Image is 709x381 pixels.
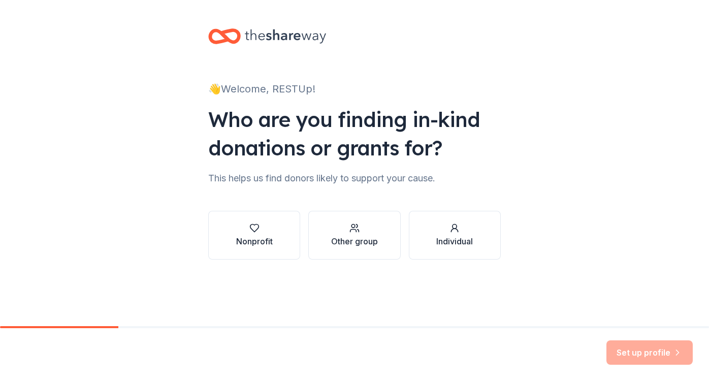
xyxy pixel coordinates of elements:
[409,211,501,260] button: Individual
[208,211,300,260] button: Nonprofit
[208,105,501,162] div: Who are you finding in-kind donations or grants for?
[308,211,400,260] button: Other group
[236,235,273,247] div: Nonprofit
[208,81,501,97] div: 👋 Welcome, RESTUp!
[208,170,501,186] div: This helps us find donors likely to support your cause.
[436,235,473,247] div: Individual
[331,235,378,247] div: Other group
